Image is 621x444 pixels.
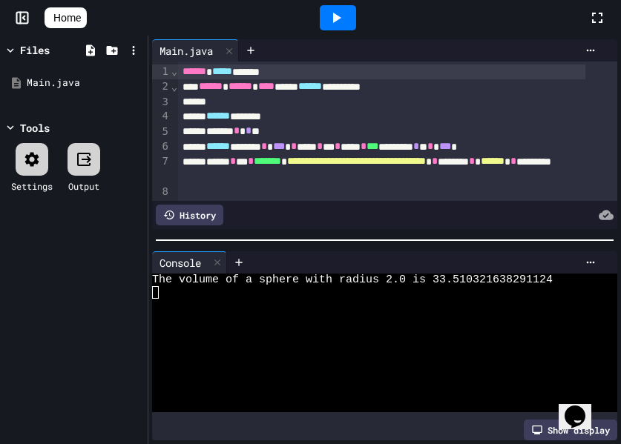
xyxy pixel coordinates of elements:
[152,125,171,139] div: 5
[11,179,53,193] div: Settings
[171,81,178,93] span: Fold line
[152,139,171,154] div: 6
[20,120,50,136] div: Tools
[524,420,617,440] div: Show display
[152,95,171,110] div: 3
[152,274,553,286] span: The volume of a sphere with radius 2.0 is 33.510321638291124
[20,42,50,58] div: Files
[152,109,171,124] div: 4
[152,185,171,199] div: 8
[156,205,223,225] div: History
[152,79,171,94] div: 2
[152,43,220,59] div: Main.java
[27,76,142,90] div: Main.java
[53,10,81,25] span: Home
[171,65,178,77] span: Fold line
[152,154,171,185] div: 7
[559,385,606,429] iframe: chat widget
[152,64,171,79] div: 1
[68,179,99,193] div: Output
[152,255,208,271] div: Console
[152,199,171,214] div: 9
